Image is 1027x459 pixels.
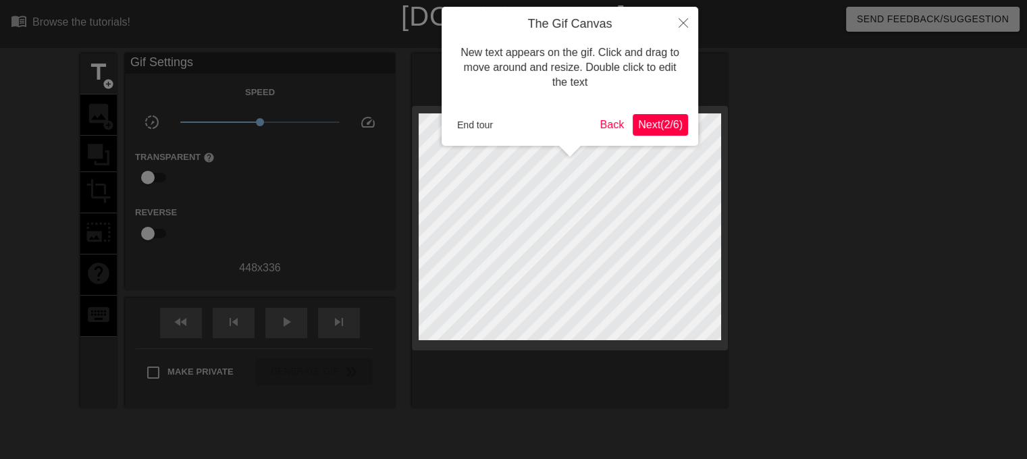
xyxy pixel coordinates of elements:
[638,119,683,130] span: Next ( 2 / 6 )
[668,7,698,38] button: Close
[452,115,498,135] button: End tour
[633,114,688,136] button: Next
[595,114,630,136] button: Back
[452,17,688,32] h4: The Gif Canvas
[452,32,688,104] div: New text appears on the gif. Click and drag to move around and resize. Double click to edit the text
